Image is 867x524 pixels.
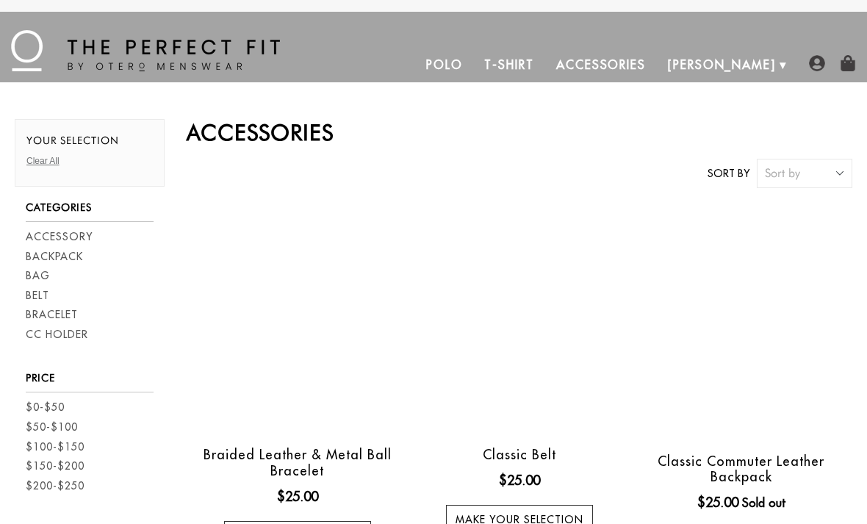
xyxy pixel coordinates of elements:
[26,229,93,245] a: Accessory
[26,134,153,154] h2: Your selection
[26,400,65,415] a: $0-$50
[26,459,84,474] a: $150-$200
[809,55,825,71] img: user-account-icon.png
[26,372,154,392] h3: Price
[634,211,849,431] a: leather backpack
[26,307,78,323] a: Bracelet
[26,439,84,455] a: $100-$150
[657,47,787,82] a: [PERSON_NAME]
[277,487,318,506] ins: $25.00
[708,166,749,182] label: Sort by
[26,268,50,284] a: Bag
[742,495,785,510] span: Sold out
[26,249,83,265] a: Backpack
[415,47,474,82] a: Polo
[26,156,60,166] a: Clear All
[187,119,852,146] h2: Accessories
[473,47,544,82] a: T-Shirt
[697,492,738,512] ins: $25.00
[658,453,824,486] a: Classic Commuter Leather Backpack
[840,55,856,71] img: shopping-bag-icon.png
[204,446,392,479] a: Braided Leather & Metal Ball Bracelet
[26,327,88,342] a: CC Holder
[26,201,154,222] h3: Categories
[412,211,627,426] a: otero menswear classic black leather belt
[545,47,657,82] a: Accessories
[483,446,556,463] a: Classic Belt
[26,420,78,435] a: $50-$100
[190,211,405,426] a: black braided leather bracelet
[26,478,84,494] a: $200-$250
[26,288,49,304] a: Belt
[499,470,540,490] ins: $25.00
[11,30,280,71] img: The Perfect Fit - by Otero Menswear - Logo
